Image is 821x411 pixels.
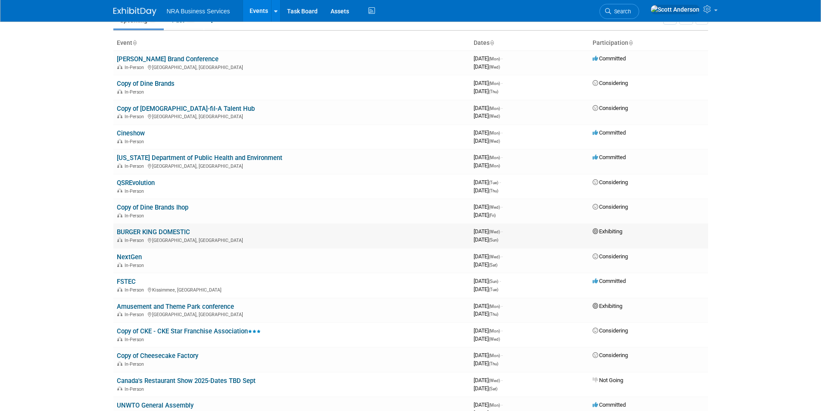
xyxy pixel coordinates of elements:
span: (Thu) [489,312,498,317]
img: In-Person Event [117,213,122,217]
span: [DATE] [474,261,497,268]
span: [DATE] [474,286,498,292]
span: Considering [593,179,628,185]
a: Sort by Start Date [490,39,494,46]
span: (Mon) [489,131,500,135]
span: [DATE] [474,278,501,284]
th: Dates [470,36,589,50]
img: In-Person Event [117,114,122,118]
img: In-Person Event [117,188,122,193]
span: (Tue) [489,180,498,185]
span: [DATE] [474,63,500,70]
img: In-Person Event [117,65,122,69]
span: (Mon) [489,353,500,358]
span: In-Person [125,163,147,169]
span: (Fri) [489,213,496,218]
span: In-Person [125,65,147,70]
a: NextGen [117,253,142,261]
a: Sort by Participation Type [628,39,633,46]
span: (Thu) [489,361,498,366]
span: [DATE] [474,138,500,144]
span: Considering [593,105,628,111]
a: UNWTO General Assembly [117,402,194,409]
span: (Sat) [489,263,497,267]
span: In-Person [125,238,147,243]
span: In-Person [125,337,147,342]
span: [DATE] [474,55,503,62]
span: (Mon) [489,56,500,61]
span: (Wed) [489,254,500,259]
img: In-Person Event [117,337,122,341]
span: Exhibiting [593,303,622,309]
a: QSREvolution [117,179,155,187]
span: - [499,278,501,284]
span: [DATE] [474,179,501,185]
span: (Sun) [489,279,498,284]
span: - [501,55,503,62]
span: Exhibiting [593,228,622,235]
span: (Wed) [489,205,500,210]
span: (Wed) [489,65,500,69]
img: In-Person Event [117,263,122,267]
img: In-Person Event [117,386,122,391]
span: In-Person [125,139,147,144]
span: NRA Business Services [167,8,230,15]
img: In-Person Event [117,238,122,242]
div: [GEOGRAPHIC_DATA], [GEOGRAPHIC_DATA] [117,63,467,70]
div: [GEOGRAPHIC_DATA], [GEOGRAPHIC_DATA] [117,311,467,317]
span: [DATE] [474,236,498,243]
span: - [501,327,503,334]
span: (Thu) [489,89,498,94]
th: Participation [589,36,708,50]
span: [DATE] [474,113,500,119]
span: In-Person [125,312,147,317]
span: In-Person [125,188,147,194]
img: In-Person Event [117,312,122,316]
span: [DATE] [474,212,496,218]
span: - [501,352,503,358]
span: In-Person [125,287,147,293]
span: - [501,377,503,383]
span: (Mon) [489,81,500,86]
span: (Mon) [489,155,500,160]
span: [DATE] [474,80,503,86]
span: (Mon) [489,403,500,408]
div: [GEOGRAPHIC_DATA], [GEOGRAPHIC_DATA] [117,113,467,119]
span: (Wed) [489,378,500,383]
a: Amusement and Theme Park conference [117,303,234,311]
span: [DATE] [474,105,503,111]
span: [DATE] [474,228,503,235]
span: - [501,105,503,111]
span: (Sun) [489,238,498,242]
span: - [501,80,503,86]
span: Not Going [593,377,623,383]
span: - [501,129,503,136]
span: Committed [593,402,626,408]
span: [DATE] [474,377,503,383]
span: In-Person [125,386,147,392]
span: Considering [593,80,628,86]
span: [DATE] [474,204,503,210]
th: Event [113,36,470,50]
span: [DATE] [474,311,498,317]
a: Copy of Dine Brands Ihop [117,204,188,211]
span: [DATE] [474,402,503,408]
span: - [501,204,503,210]
a: [US_STATE] Department of Public Health and Environment [117,154,282,162]
span: In-Person [125,213,147,219]
a: Copy of CKE - CKE Star Franchise Association [117,327,261,335]
span: [DATE] [474,303,503,309]
img: In-Person Event [117,139,122,143]
span: (Sat) [489,386,497,391]
img: ExhibitDay [113,7,156,16]
a: Sort by Event Name [132,39,137,46]
a: Copy of Dine Brands [117,80,175,88]
span: - [501,303,503,309]
a: [PERSON_NAME] Brand Conference [117,55,219,63]
span: Considering [593,352,628,358]
span: Committed [593,154,626,160]
span: - [501,402,503,408]
span: (Mon) [489,163,500,168]
a: Copy of Cheesecake Factory [117,352,198,360]
span: [DATE] [474,187,498,194]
